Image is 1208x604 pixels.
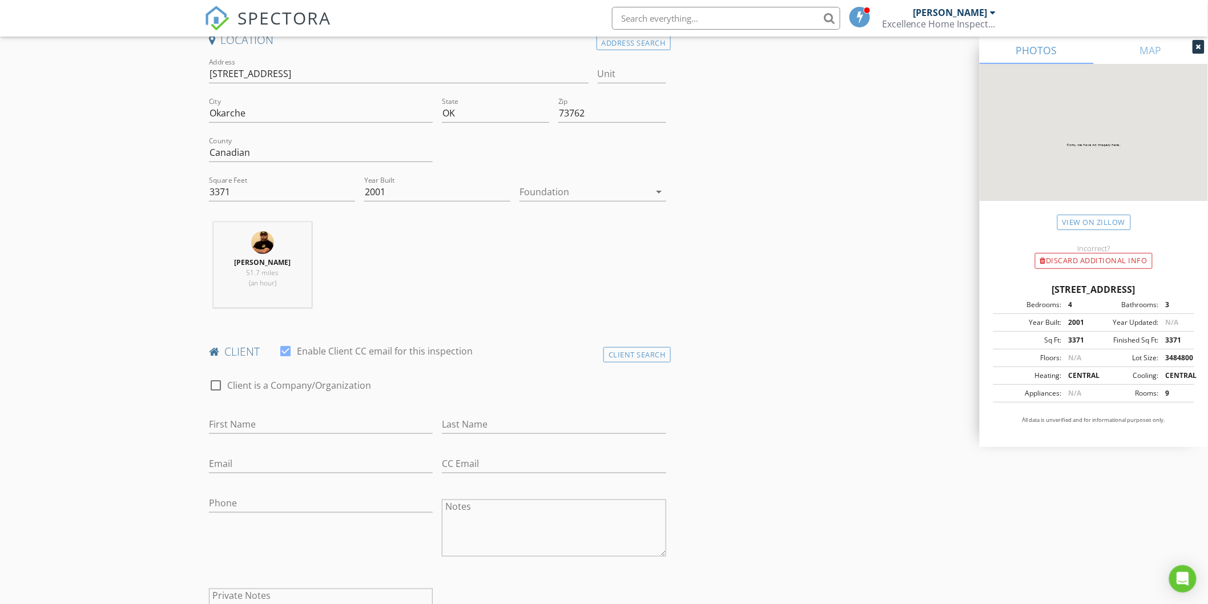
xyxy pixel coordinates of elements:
img: 20250616_173221.jpg [251,231,274,254]
h4: client [209,344,666,359]
div: Year Updated: [1094,317,1158,328]
div: Rooms: [1094,388,1158,398]
strong: [PERSON_NAME] [235,257,291,267]
div: CENTRAL [1061,371,1094,381]
img: The Best Home Inspection Software - Spectora [204,6,229,31]
span: N/A [1068,388,1081,398]
label: Client is a Company/Organization [227,380,371,391]
label: Enable Client CC email for this inspection [297,345,473,357]
p: All data is unverified and for informational purposes only. [993,416,1194,424]
a: MAP [1094,37,1208,64]
i: arrow_drop_down [653,185,666,199]
div: 3371 [1158,335,1191,345]
div: Open Intercom Messenger [1169,565,1197,593]
div: Finished Sq Ft: [1094,335,1158,345]
span: (an hour) [249,278,276,288]
div: Appliances: [997,388,1061,398]
a: View on Zillow [1057,215,1131,230]
div: [PERSON_NAME] [913,7,988,18]
div: Year Built: [997,317,1061,328]
div: 9 [1158,388,1191,398]
div: 2001 [1061,317,1094,328]
span: 51.7 miles [247,268,279,277]
div: 4 [1061,300,1094,310]
div: Incorrect? [980,244,1208,253]
div: 3484800 [1158,353,1191,363]
a: PHOTOS [980,37,1094,64]
img: streetview [980,64,1208,228]
div: Address Search [597,35,671,51]
div: Client Search [603,347,671,363]
div: Discard Additional info [1035,253,1153,269]
div: CENTRAL [1158,371,1191,381]
span: SPECTORA [237,6,331,30]
div: Bathrooms: [1094,300,1158,310]
h4: Location [209,33,666,47]
div: Excellence Home Inspections LLC [882,18,996,30]
div: Sq Ft: [997,335,1061,345]
div: Bedrooms: [997,300,1061,310]
div: Cooling: [1094,371,1158,381]
span: N/A [1165,317,1178,327]
div: 3371 [1061,335,1094,345]
div: Floors: [997,353,1061,363]
div: Heating: [997,371,1061,381]
span: N/A [1068,353,1081,363]
input: Search everything... [612,7,840,30]
div: [STREET_ADDRESS] [993,283,1194,296]
div: Lot Size: [1094,353,1158,363]
div: 3 [1158,300,1191,310]
a: SPECTORA [204,15,331,39]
